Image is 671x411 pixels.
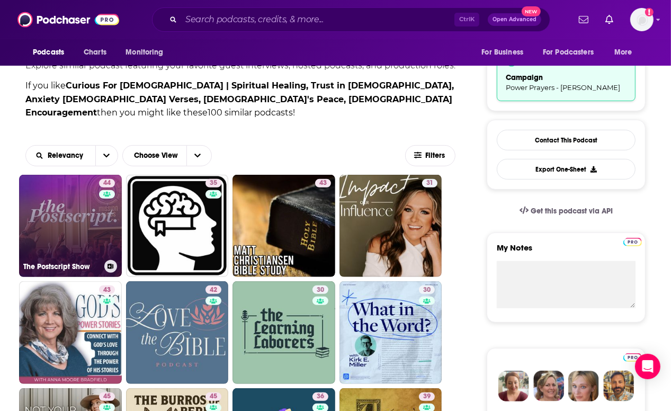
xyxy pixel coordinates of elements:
[543,45,594,60] span: For Podcasters
[497,130,636,150] a: Contact This Podcast
[315,179,331,187] a: 43
[99,392,115,401] a: 45
[26,152,95,159] button: open menu
[630,8,654,31] button: Show profile menu
[77,42,113,62] a: Charts
[103,178,111,189] span: 44
[317,391,324,402] span: 36
[623,352,642,362] a: Pro website
[122,145,219,166] h2: Choose View
[623,353,642,362] img: Podchaser Pro
[339,281,442,384] a: 30
[25,79,455,120] p: If you like then you might like these 100 similar podcasts !
[405,145,456,166] button: Filters
[312,285,328,294] a: 30
[630,8,654,31] img: User Profile
[19,175,122,278] a: 44The Postscript Show
[99,179,115,187] a: 44
[95,146,118,166] button: open menu
[152,7,550,32] div: Search podcasts, credits, & more...
[575,11,593,29] a: Show notifications dropdown
[48,152,87,159] span: Relevancy
[506,83,620,92] span: Power Prayers - [PERSON_NAME]
[426,178,433,189] span: 31
[232,281,335,384] a: 30
[601,11,618,29] a: Show notifications dropdown
[33,45,64,60] span: Podcasts
[312,392,328,401] a: 36
[536,42,609,62] button: open menu
[423,285,431,296] span: 30
[122,145,212,166] button: Choose View
[339,175,442,278] a: 31
[84,45,106,60] span: Charts
[635,354,660,379] div: Open Intercom Messenger
[623,238,642,246] img: Podchaser Pro
[607,42,646,62] button: open menu
[488,13,541,26] button: Open AdvancedNew
[210,285,217,296] span: 42
[25,81,454,118] strong: Curious For [DEMOGRAPHIC_DATA] | Spiritual Healing, Trust in [DEMOGRAPHIC_DATA], Anxiety [DEMOGRA...
[481,45,523,60] span: For Business
[99,285,115,294] a: 43
[17,10,119,30] img: Podchaser - Follow, Share and Rate Podcasts
[126,45,163,60] span: Monitoring
[118,42,177,62] button: open menu
[531,207,613,216] span: Get this podcast via API
[645,8,654,16] svg: Add a profile image
[205,285,221,294] a: 42
[419,285,435,294] a: 30
[623,236,642,246] a: Pro website
[533,371,564,401] img: Barbara Profile
[426,152,447,159] span: Filters
[25,42,78,62] button: open menu
[23,262,100,271] h3: The Postscript Show
[19,281,122,384] a: 43
[419,392,435,401] a: 39
[603,371,634,401] img: Jon Profile
[319,178,327,189] span: 43
[522,6,541,16] span: New
[422,179,437,187] a: 31
[103,285,111,296] span: 43
[126,175,229,278] a: 35
[126,281,229,384] a: 42
[205,179,221,187] a: 35
[126,147,186,165] span: Choose View
[103,391,111,402] span: 45
[232,175,335,278] a: 43
[210,178,217,189] span: 35
[25,145,118,166] h2: Choose List sort
[493,17,536,22] span: Open Advanced
[497,243,636,261] label: My Notes
[506,73,543,82] span: campaign
[317,285,324,296] span: 30
[630,8,654,31] span: Logged in as JohnJMudgett
[454,13,479,26] span: Ctrl K
[511,198,621,224] a: Get this podcast via API
[474,42,536,62] button: open menu
[497,159,636,180] button: Export One-Sheet
[423,391,431,402] span: 39
[614,45,632,60] span: More
[181,11,454,28] input: Search podcasts, credits, & more...
[210,391,217,402] span: 45
[205,392,221,401] a: 45
[568,371,599,401] img: Jules Profile
[498,371,529,401] img: Sydney Profile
